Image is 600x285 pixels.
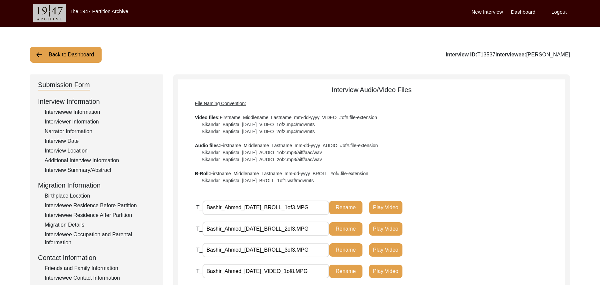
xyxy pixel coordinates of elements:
div: Interviewee Residence Before Partition [45,202,155,210]
div: Submission Form [38,80,90,90]
label: New Interview [472,8,503,16]
button: Play Video [369,243,402,257]
span: T_ [196,205,203,210]
b: Video files: [195,115,220,120]
span: T_ [196,268,203,274]
button: Play Video [369,265,402,278]
div: Additional Interview Information [45,157,155,165]
b: Audio files: [195,143,220,148]
img: header-logo.png [33,4,66,22]
label: Dashboard [511,8,535,16]
span: File Naming Convention: [195,101,246,106]
div: Migration Information [38,180,155,190]
div: Interview Audio/Video Files [178,85,565,184]
div: Narrator Information [45,127,155,135]
div: Migration Details [45,221,155,229]
button: Back to Dashboard [30,47,102,63]
div: Interviewee Occupation and Parental Information [45,231,155,247]
div: Interviewee Information [45,108,155,116]
button: Rename [329,222,362,236]
button: Rename [329,201,362,214]
div: Interviewer Information [45,118,155,126]
div: Interviewee Contact Information [45,274,155,282]
span: T_ [196,247,203,253]
div: T13537 [PERSON_NAME] [446,51,570,59]
div: Birthplace Location [45,192,155,200]
div: Interview Location [45,147,155,155]
b: Interviewee: [495,52,526,57]
span: T_ [196,226,203,232]
button: Play Video [369,222,402,236]
b: B-Roll: [195,171,210,176]
button: Rename [329,265,362,278]
div: Contact Information [38,253,155,263]
div: Firstname_Middlename_Lastname_mm-dd-yyyy_VIDEO_#of#.file-extension Sikandar_Baptista_[DATE]_VIDEO... [195,100,548,184]
div: Interview Summary/Abstract [45,166,155,174]
label: The 1947 Partition Archive [70,8,128,14]
div: Interview Information [38,96,155,106]
div: Friends and Family Information [45,264,155,272]
b: Interview ID: [446,52,477,57]
button: Play Video [369,201,402,214]
button: Rename [329,243,362,257]
div: Interviewee Residence After Partition [45,211,155,219]
label: Logout [551,8,567,16]
img: arrow-left.png [35,51,43,59]
div: Interview Date [45,137,155,145]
